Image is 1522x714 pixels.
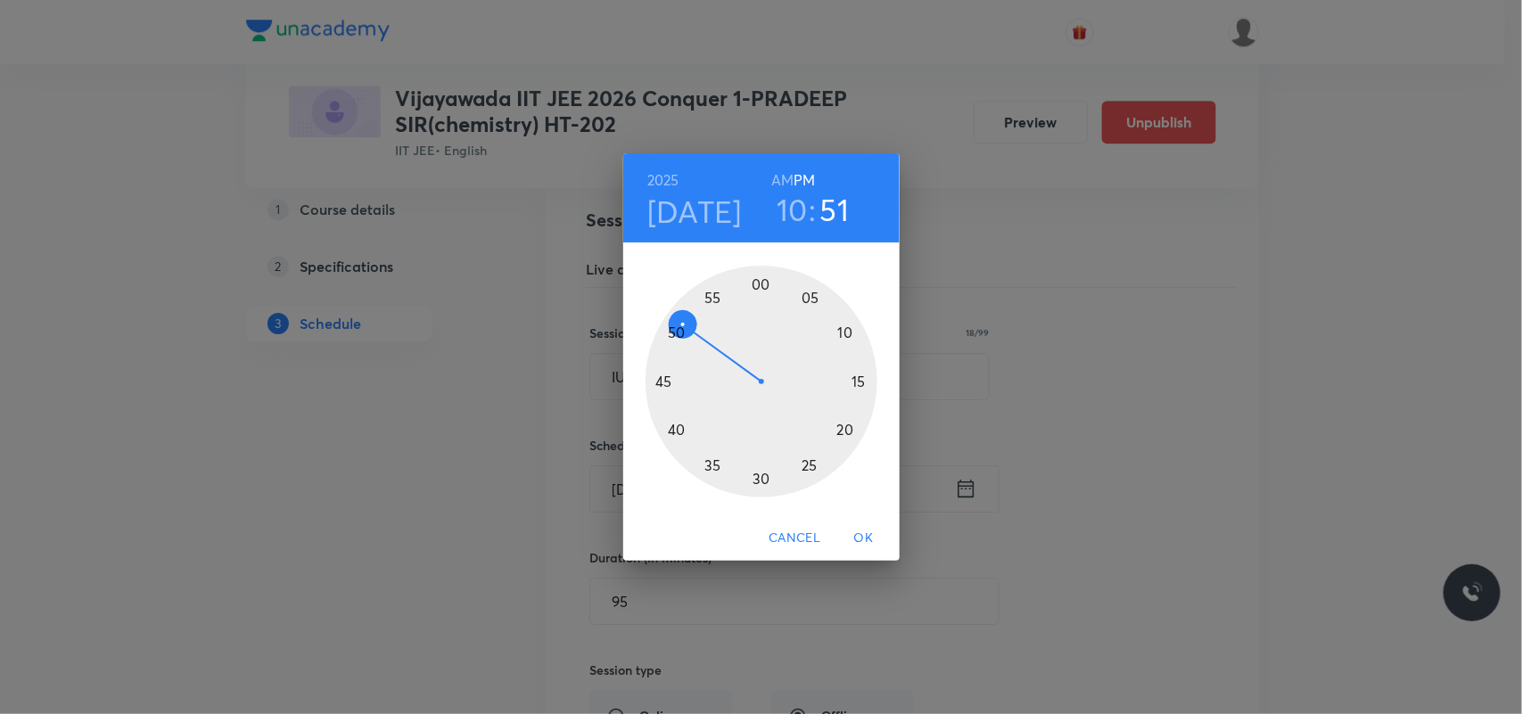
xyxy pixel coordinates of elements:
[820,191,850,228] button: 51
[769,527,820,549] span: Cancel
[771,168,794,193] button: AM
[777,191,808,228] button: 10
[647,193,742,230] button: [DATE]
[843,527,885,549] span: OK
[761,521,827,554] button: Cancel
[835,521,893,554] button: OK
[647,168,679,193] button: 2025
[809,191,816,228] h3: :
[794,168,815,193] button: PM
